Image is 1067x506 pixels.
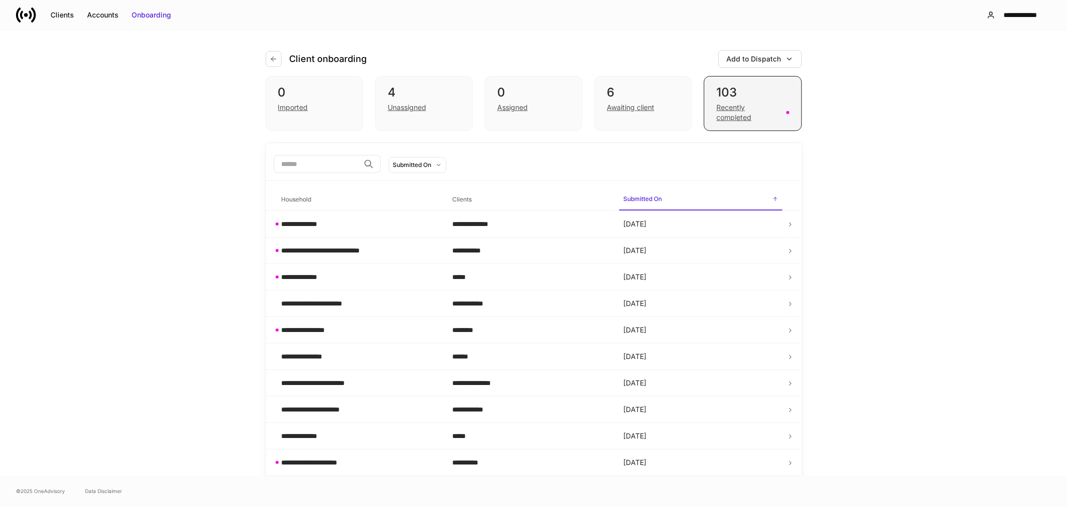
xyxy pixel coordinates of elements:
[615,343,786,370] td: [DATE]
[615,396,786,423] td: [DATE]
[615,317,786,343] td: [DATE]
[716,84,789,100] div: 103
[85,487,122,495] a: Data Disclaimer
[619,189,782,210] span: Submitted On
[16,487,65,495] span: © 2025 OneAdvisory
[87,10,119,20] div: Accounts
[615,476,786,502] td: [DATE]
[388,102,426,112] div: Unassigned
[266,76,363,131] div: 0Imported
[389,157,446,173] button: Submitted On
[132,10,171,20] div: Onboarding
[623,194,662,203] h6: Submitted On
[125,7,178,23] button: Onboarding
[278,189,441,210] span: Household
[615,290,786,317] td: [DATE]
[375,76,473,131] div: 4Unassigned
[615,211,786,237] td: [DATE]
[594,76,692,131] div: 6Awaiting client
[615,264,786,290] td: [DATE]
[615,423,786,449] td: [DATE]
[51,10,74,20] div: Clients
[282,194,312,204] h6: Household
[278,102,308,112] div: Imported
[485,76,582,131] div: 0Assigned
[718,50,802,68] button: Add to Dispatch
[81,7,125,23] button: Accounts
[615,449,786,476] td: [DATE]
[44,7,81,23] button: Clients
[448,189,611,210] span: Clients
[615,237,786,264] td: [DATE]
[393,160,432,169] div: Submitted On
[704,76,801,131] div: 103Recently completed
[278,84,351,100] div: 0
[497,102,528,112] div: Assigned
[607,84,679,100] div: 6
[388,84,460,100] div: 4
[727,54,781,64] div: Add to Dispatch
[607,102,654,112] div: Awaiting client
[716,102,780,122] div: Recently completed
[615,370,786,396] td: [DATE]
[290,53,367,65] h4: Client onboarding
[452,194,472,204] h6: Clients
[497,84,570,100] div: 0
